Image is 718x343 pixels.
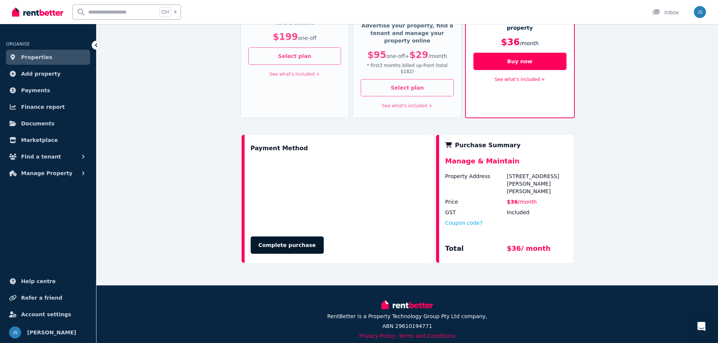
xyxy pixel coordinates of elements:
[367,50,386,60] span: $95
[21,69,61,78] span: Add property
[507,209,567,216] div: Included
[445,141,567,150] div: Purchase Summary
[12,6,63,18] img: RentBetter
[652,9,679,16] div: Inbox
[327,313,487,320] p: RentBetter is a Property Technology Group Pty Ltd company,
[298,35,317,41] span: one-off
[6,149,90,164] button: Find a tenant
[6,166,90,181] button: Manage Property
[6,133,90,148] a: Marketplace
[249,157,429,229] iframe: Secure payment input frame
[21,277,56,286] span: Help centre
[445,219,482,227] button: Coupon code?
[692,317,710,335] div: Open Intercom Messenger
[386,53,405,59] span: one-off
[694,6,706,18] img: Junaid Saeed Khan
[27,328,76,337] span: [PERSON_NAME]
[445,243,505,257] div: Total
[494,77,545,82] a: See what's included +
[405,53,409,59] span: +
[6,66,90,81] a: Add property
[507,199,518,205] span: $36
[21,293,62,302] span: Refer a friend
[361,63,454,75] p: * first 3 month s billed up-front (total $182 )
[361,79,454,96] button: Select plan
[248,47,341,65] button: Select plan
[501,37,520,47] span: $36
[6,83,90,98] a: Payments
[6,290,90,305] a: Refer a friend
[445,198,505,206] div: Price
[445,156,567,172] div: Manage & Maintain
[445,172,505,195] div: Property Address
[21,152,61,161] span: Find a tenant
[409,50,428,60] span: $29
[507,243,567,257] div: $36 / month
[382,322,432,330] p: ABN 29610194771
[6,41,30,47] span: ORGANISE
[518,199,537,205] span: / month
[520,40,539,46] span: / month
[251,236,324,254] button: Complete purchase
[251,141,308,156] div: Payment Method
[21,136,58,145] span: Marketplace
[9,326,21,338] img: Junaid Saeed Khan
[21,102,65,111] span: Finance report
[273,32,298,42] span: $199
[21,53,52,62] span: Properties
[269,72,320,77] a: See what's included +
[21,119,55,128] span: Documents
[159,7,171,17] span: Ctrl
[6,307,90,322] a: Account settings
[473,53,566,70] button: Buy now
[428,53,447,59] span: / month
[21,86,50,95] span: Payments
[6,116,90,131] a: Documents
[382,103,433,108] a: See what's included +
[21,310,71,319] span: Account settings
[6,99,90,114] a: Finance report
[21,169,72,178] span: Manage Property
[507,172,567,195] div: [STREET_ADDRESS][PERSON_NAME][PERSON_NAME]
[6,50,90,65] a: Properties
[174,9,177,15] span: k
[6,274,90,289] a: Help centre
[381,299,433,310] img: RentBetter
[359,333,455,339] a: Privacy Policy, Terms and Conditions
[445,209,505,216] div: GST
[361,22,454,44] p: Advertise your property, find a tenant and manage your property online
